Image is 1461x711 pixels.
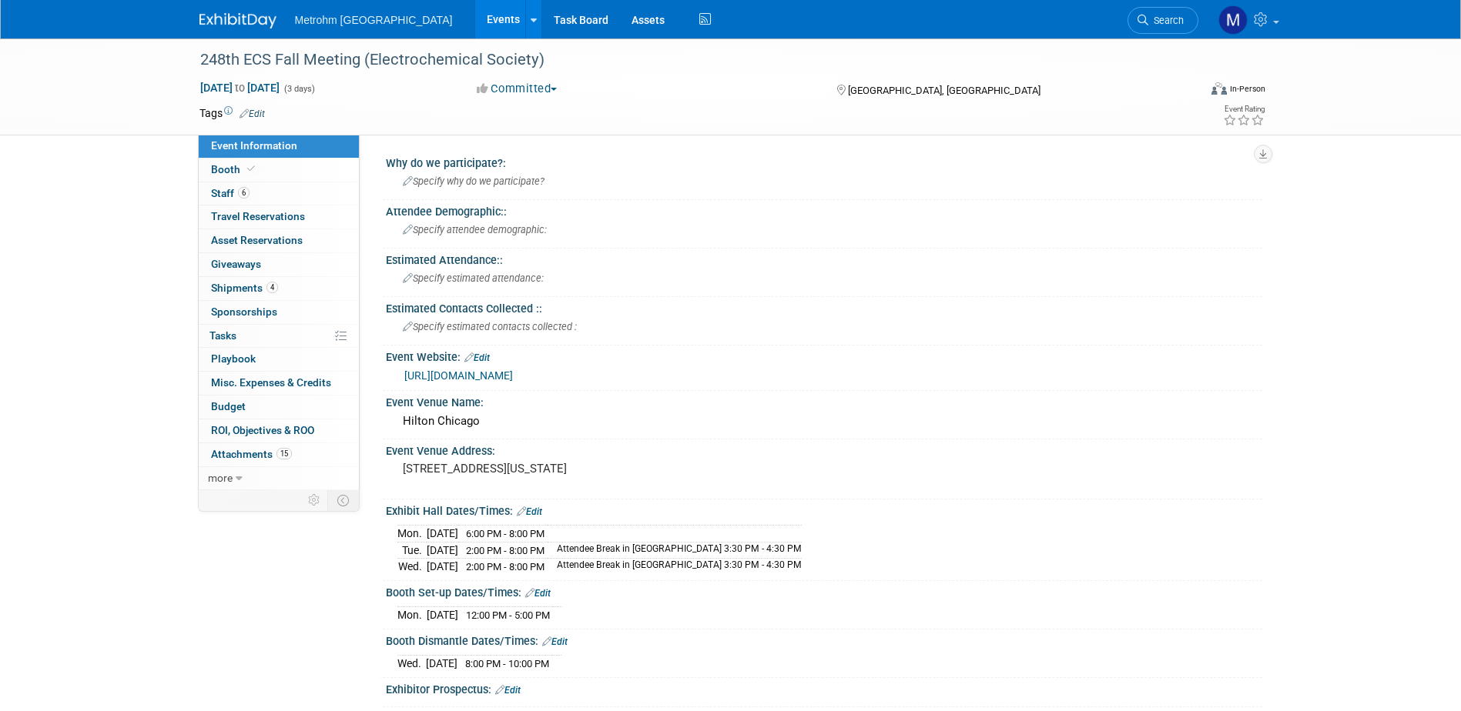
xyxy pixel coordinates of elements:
span: Travel Reservations [211,210,305,222]
div: Event Website: [386,345,1262,366]
span: 15 [276,448,292,459]
div: Event Format [1107,80,1266,103]
span: 6 [238,187,250,199]
span: ROI, Objectives & ROO [211,424,314,436]
a: Attachments15 [199,443,359,466]
div: In-Person [1229,83,1265,95]
td: Attendee Break in [GEOGRAPHIC_DATA] 3:30 PM - 4:30 PM [548,559,802,575]
a: Booth [199,159,359,182]
a: Edit [240,108,265,119]
span: Shipments [211,282,278,294]
span: Specify estimated contacts collected : [403,321,577,332]
span: Playbook [211,352,256,365]
span: 8:00 PM - 10:00 PM [465,658,549,669]
a: Shipments4 [199,277,359,300]
td: Mon. [397,526,427,542]
a: Staff6 [199,182,359,205]
a: [URL][DOMAIN_NAME] [404,369,513,382]
div: Event Rating [1223,105,1265,113]
td: [DATE] [426,656,457,672]
td: Wed. [397,656,426,672]
span: Giveaways [211,258,261,270]
span: Booth [211,163,258,175]
img: ExhibitDay [199,13,276,28]
div: Event Venue Name: [386,391,1262,410]
span: 6:00 PM - 8:00 PM [466,528,545,539]
a: Tasks [199,325,359,348]
img: Michelle Simoes [1218,5,1248,35]
div: Estimated Contacts Collected :: [386,297,1262,316]
span: [GEOGRAPHIC_DATA], [GEOGRAPHIC_DATA] [848,85,1040,96]
img: Format-Inperson.png [1211,82,1227,95]
div: Why do we participate?: [386,152,1262,171]
div: Event Venue Address: [386,439,1262,459]
div: Booth Dismantle Dates/Times: [386,629,1262,649]
a: Budget [199,396,359,419]
td: Personalize Event Tab Strip [301,490,328,510]
td: [DATE] [427,526,458,542]
span: Event Information [211,139,297,152]
span: Specify why do we participate? [403,175,545,187]
i: Booth reservation complete [247,165,255,173]
div: Hilton Chicago [397,409,1251,433]
span: Budget [211,400,246,412]
td: Attendee Break in [GEOGRAPHIC_DATA] 3:30 PM - 4:30 PM [548,542,802,559]
a: Edit [525,588,551,599]
div: Booth Set-up Dates/Times: [386,581,1262,601]
a: Search [1128,7,1198,34]
td: Tags [199,105,265,121]
span: Asset Reservations [211,234,303,246]
a: Edit [542,636,568,647]
a: Sponsorships [199,301,359,324]
pre: [STREET_ADDRESS][US_STATE] [403,462,734,476]
a: Travel Reservations [199,205,359,229]
span: Tasks [209,329,236,342]
td: Toggle Event Tabs [327,490,359,510]
td: [DATE] [427,542,458,559]
span: [DATE] [DATE] [199,81,280,95]
td: [DATE] [427,559,458,575]
a: Event Information [199,135,359,158]
div: Estimated Attendance:: [386,249,1262,268]
a: Edit [495,685,521,696]
a: Edit [464,352,490,363]
span: 4 [266,282,278,293]
div: Attendee Demographic:: [386,200,1262,219]
span: to [233,82,247,94]
a: more [199,467,359,490]
a: Misc. Expenses & Credits [199,372,359,395]
span: Specify estimated attendance: [403,272,544,284]
span: Attachments [211,448,292,460]
span: Metrohm [GEOGRAPHIC_DATA] [295,14,453,26]
a: Giveaways [199,253,359,276]
a: ROI, Objectives & ROO [199,419,359,442]
span: Sponsorships [211,305,277,318]
td: Tue. [397,542,427,559]
span: more [208,472,233,484]
a: Asset Reservations [199,229,359,252]
td: [DATE] [427,607,458,623]
span: 2:00 PM - 8:00 PM [466,561,545,572]
div: Exhibitor Prospectus: [386,678,1262,698]
span: Misc. Expenses & Credits [211,376,331,389]
div: 248th ECS Fall Meeting (Electrochemical Society) [195,46,1175,74]
span: Specify attendee demographic: [403,224,547,235]
a: Playbook [199,348,359,371]
span: 12:00 PM - 5:00 PM [466,609,550,621]
td: Wed. [397,559,427,575]
div: Exhibit Hall Dates/Times: [386,499,1262,519]
td: Mon. [397,607,427,623]
button: Committed [471,81,563,97]
span: (3 days) [283,84,315,94]
span: Staff [211,187,250,199]
span: Search [1148,15,1184,26]
a: Edit [517,506,542,517]
span: 2:00 PM - 8:00 PM [466,545,545,556]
